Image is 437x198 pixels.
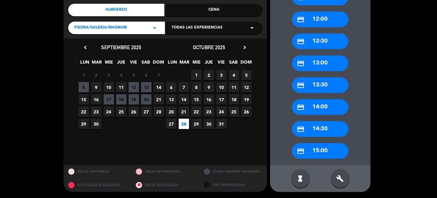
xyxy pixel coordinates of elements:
[141,82,152,92] span: 13
[297,38,305,45] i: credit_card
[80,59,90,69] span: LUN
[204,82,214,92] span: 9
[297,175,304,182] i: hourglass_full
[216,59,226,69] span: VIE
[191,119,202,129] span: 29
[91,70,101,80] span: 2
[204,59,214,69] span: JUE
[91,119,101,129] span: 30
[104,94,114,105] span: 17
[128,59,139,69] span: VIE
[179,119,189,129] span: 28
[292,143,348,159] div: 15:00
[131,165,199,179] div: MESAS RESTRINGIDAS
[104,59,114,69] span: MIE
[166,119,177,129] span: 27
[297,103,305,111] i: credit_card
[116,70,126,80] span: 4
[192,59,202,69] span: MIE
[179,94,189,105] span: 14
[129,82,139,92] span: 12
[141,107,152,117] span: 27
[216,82,227,92] span: 10
[179,82,189,92] span: 7
[191,70,202,80] span: 1
[241,82,252,92] span: 12
[204,94,214,105] span: 16
[179,107,189,117] span: 21
[129,107,139,117] span: 26
[191,82,202,92] span: 8
[292,34,348,49] div: 12:30
[64,165,131,179] div: MESAS DISPONIBLES
[166,82,177,92] span: 6
[179,59,190,69] span: MAR
[292,121,348,137] div: 14:30
[240,59,251,69] span: DOM
[204,70,214,80] span: 2
[151,24,159,32] i: arrow_drop_down
[229,107,239,117] span: 25
[228,59,239,69] span: SAB
[167,59,177,69] span: LUN
[166,4,262,16] div: Cena
[229,70,239,80] span: 4
[91,107,101,117] span: 23
[64,179,131,192] div: SOLO MESAS BLOQUEADAS
[229,94,239,105] span: 18
[82,44,89,51] i: chevron_left
[91,82,101,92] span: 9
[79,119,89,129] span: 29
[193,44,225,50] span: octubre 2025
[154,107,164,117] span: 28
[141,94,152,105] span: 20
[154,82,164,92] span: 14
[129,70,139,80] span: 5
[204,119,214,129] span: 30
[141,70,152,80] span: 6
[166,107,177,117] span: 20
[116,94,126,105] span: 18
[68,4,165,16] div: Almuerzo
[91,94,101,105] span: 16
[191,94,202,105] span: 15
[241,70,252,80] span: 5
[337,175,344,182] i: build
[191,107,202,117] span: 22
[131,179,199,192] div: MESAS BLOQUEADAS
[75,25,127,31] span: PIEDRA/GALERIA/MAGNUM
[154,94,164,105] span: 21
[92,59,102,69] span: MAR
[297,16,305,23] i: credit_card
[204,107,214,117] span: 23
[297,147,305,155] i: credit_card
[154,70,164,80] span: 7
[216,119,227,129] span: 31
[101,44,141,50] span: septiembre 2025
[79,82,89,92] span: 8
[104,82,114,92] span: 10
[229,82,239,92] span: 11
[129,94,139,105] span: 19
[116,82,126,92] span: 11
[297,60,305,67] i: credit_card
[297,81,305,89] i: credit_card
[153,59,163,69] span: DOM
[79,70,89,80] span: 1
[199,165,267,179] div: OTROS TAMAÑOS DIPONIBLES
[292,77,348,93] div: 13:30
[242,44,248,51] i: chevron_right
[297,125,305,133] i: credit_card
[172,25,223,31] span: Todas las experiencias
[104,107,114,117] span: 24
[292,99,348,115] div: 14:00
[166,94,177,105] span: 13
[292,12,348,27] div: 12:00
[216,70,227,80] span: 3
[141,59,151,69] span: SAB
[199,179,267,192] div: SIN DISPONIBILIDAD
[79,94,89,105] span: 15
[116,107,126,117] span: 25
[116,59,126,69] span: JUE
[104,70,114,80] span: 3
